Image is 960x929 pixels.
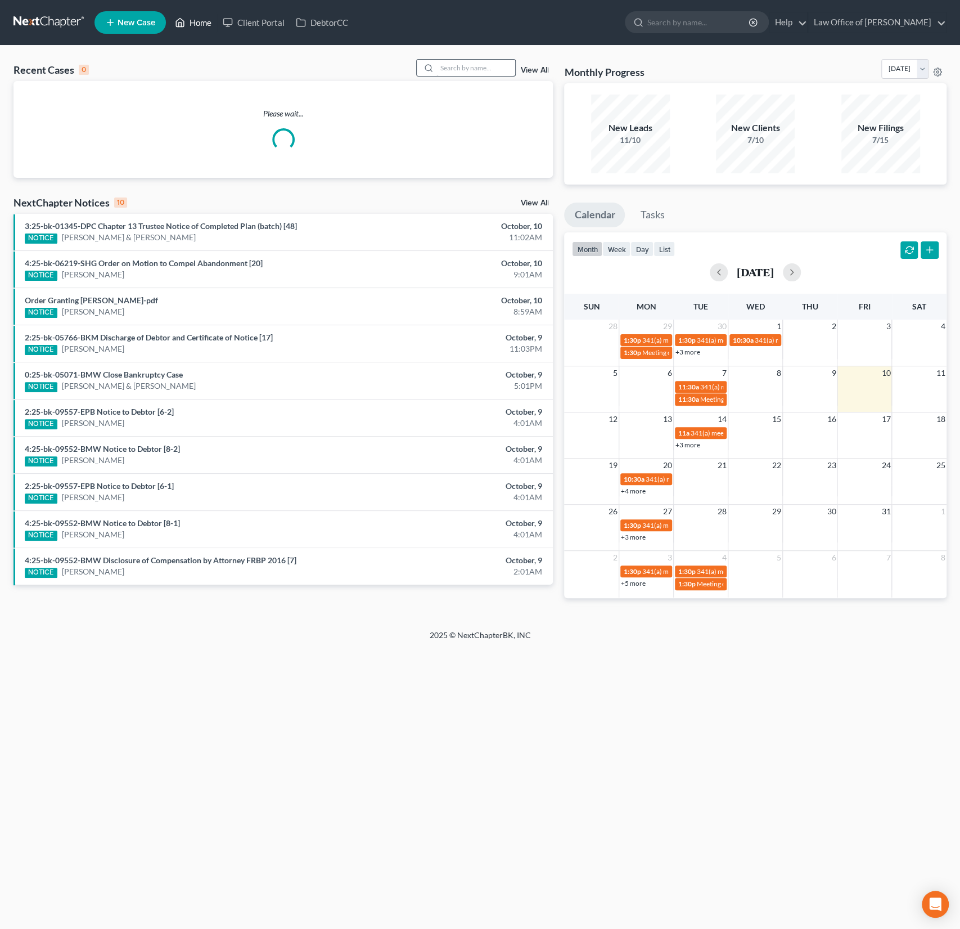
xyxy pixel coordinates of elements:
div: NOTICE [25,234,57,244]
span: 21 [716,459,728,472]
span: Meeting of Creditors for [PERSON_NAME] [700,395,825,403]
span: 23 [826,459,837,472]
div: 5:01PM [377,380,542,392]
span: 11:30a [678,395,699,403]
span: 20 [662,459,673,472]
div: 4:01AM [377,529,542,540]
span: 4 [721,551,728,564]
div: October, 9 [377,332,542,343]
h3: Monthly Progress [564,65,644,79]
a: Law Office of [PERSON_NAME] [808,12,946,33]
span: 28 [607,320,619,333]
div: October, 9 [377,481,542,492]
span: 6 [666,366,673,380]
span: 10:30a [733,336,754,344]
span: 24 [880,459,891,472]
div: 7/15 [841,134,920,146]
span: New Case [118,19,155,27]
a: +3 more [675,348,700,356]
span: 4 [940,320,947,333]
a: 4:25-bk-06219-SHG Order on Motion to Compel Abandonment [20] [25,258,263,268]
div: NOTICE [25,568,57,578]
span: 14 [716,412,728,426]
span: 1:30p [624,521,641,529]
span: 26 [607,505,619,518]
div: October, 9 [377,443,542,455]
div: New Filings [841,122,920,134]
a: View All [520,66,548,74]
span: 13 [662,412,673,426]
span: 341(a) meeting for [PERSON_NAME] [PERSON_NAME] [642,336,805,344]
span: 9 [830,366,837,380]
span: Meeting of Creditors for [PERSON_NAME] & [PERSON_NAME] [697,580,881,588]
span: 3 [885,320,891,333]
span: 341(a) meeting for [PERSON_NAME] [691,429,799,437]
a: 4:25-bk-09552-BMW Notice to Debtor [8-1] [25,518,180,528]
span: 341(a) meeting for [PERSON_NAME] [646,475,754,483]
a: 2:25-bk-05766-BKM Discharge of Debtor and Certificate of Notice [17] [25,333,273,342]
h2: [DATE] [737,266,774,278]
span: 341(a) meeting for [PERSON_NAME] [642,567,751,576]
span: 1:30p [678,580,696,588]
span: 29 [771,505,782,518]
div: October, 9 [377,369,542,380]
div: NOTICE [25,456,57,466]
span: 31 [880,505,891,518]
a: [PERSON_NAME] [62,343,124,354]
div: New Leads [591,122,670,134]
div: 8:59AM [377,306,542,317]
span: 22 [771,459,782,472]
span: Tue [693,302,708,311]
div: 11/10 [591,134,670,146]
div: Recent Cases [13,63,89,77]
a: [PERSON_NAME] [62,455,124,466]
button: day [630,241,653,257]
div: 2:01AM [377,566,542,577]
span: 341(a) meeting for [PERSON_NAME] [642,521,751,529]
div: October, 10 [377,221,542,232]
a: DebtorCC [290,12,354,33]
span: 8 [776,366,782,380]
input: Search by name... [647,12,750,33]
a: 4:25-bk-09552-BMW Disclosure of Compensation by Attorney FRBP 2016 [7] [25,555,296,565]
span: 19 [607,459,619,472]
span: 29 [662,320,673,333]
div: October, 9 [377,555,542,566]
span: 1:30p [624,567,641,576]
span: 1 [940,505,947,518]
input: Search by name... [436,60,515,76]
a: +3 more [675,441,700,449]
a: Client Portal [217,12,290,33]
div: October, 9 [377,518,542,529]
a: [PERSON_NAME] & [PERSON_NAME] [62,380,196,392]
span: 341(a) meeting for Antawonia [PERSON_NAME] [697,336,839,344]
span: 11:30a [678,383,699,391]
a: [PERSON_NAME] [62,418,124,429]
a: 2:25-bk-09557-EPB Notice to Debtor [6-1] [25,481,174,491]
a: +3 more [621,533,646,541]
button: list [653,241,675,257]
p: Please wait... [13,108,553,119]
a: 4:25-bk-09552-BMW Notice to Debtor [8-2] [25,444,180,454]
div: NOTICE [25,308,57,318]
span: Thu [802,302,818,311]
span: 27 [662,505,673,518]
a: [PERSON_NAME] & [PERSON_NAME] [62,232,196,243]
span: 25 [935,459,947,472]
a: Calendar [564,203,625,227]
span: 5 [612,366,619,380]
span: 8 [940,551,947,564]
div: New Clients [716,122,795,134]
div: October, 9 [377,406,542,418]
a: [PERSON_NAME] [62,492,124,503]
a: Tasks [630,203,674,227]
button: week [602,241,630,257]
div: NOTICE [25,419,57,429]
div: 0 [79,65,89,75]
a: [PERSON_NAME] [62,529,124,540]
a: +4 more [621,487,646,495]
span: Fri [859,302,871,311]
a: Home [169,12,217,33]
div: NextChapter Notices [13,196,127,209]
span: 10 [880,366,891,380]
